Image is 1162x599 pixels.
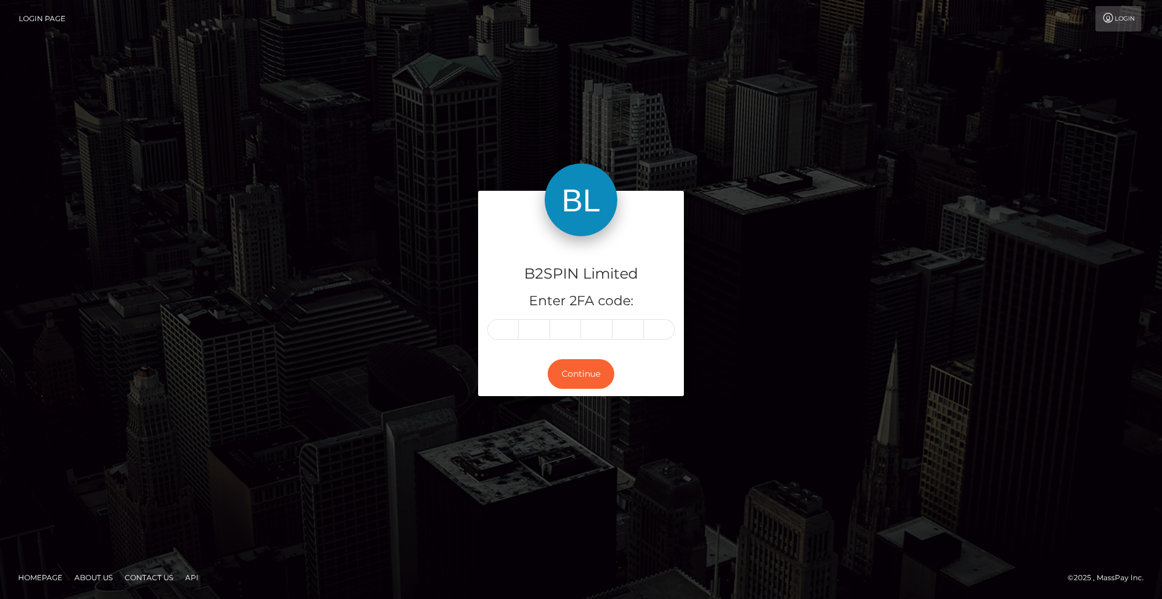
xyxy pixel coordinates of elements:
h4: B2SPIN Limited [487,263,675,285]
div: © 2025 , MassPay Inc. [1068,571,1153,584]
a: Login Page [19,6,65,31]
a: Homepage [13,568,67,587]
a: API [180,568,203,587]
h5: Enter 2FA code: [487,292,675,311]
a: Login [1095,6,1141,31]
button: Continue [548,359,614,389]
a: About Us [70,568,117,587]
a: Contact Us [120,568,178,587]
img: B2SPIN Limited [545,164,617,236]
